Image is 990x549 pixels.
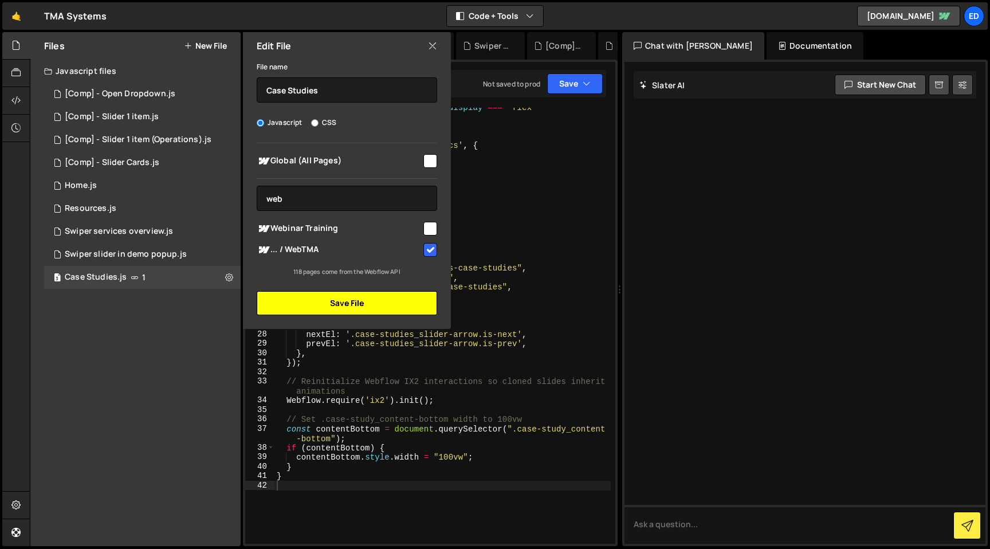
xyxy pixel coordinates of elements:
input: Javascript [257,119,264,127]
div: 15745/41948.js [44,128,241,151]
button: Save [547,73,603,94]
span: 3 [54,274,61,283]
div: [Comp] - Slider 1 item (Operations).js [65,135,211,145]
div: 30 [245,348,274,358]
div: Resources.js [65,203,116,214]
div: 42 [245,481,274,491]
div: 39 [245,452,274,462]
span: ... / WebTMA [257,243,422,257]
div: 32 [245,367,274,377]
div: Chat with [PERSON_NAME] [622,32,764,60]
h2: Files [44,40,65,52]
button: Save File [257,291,437,315]
label: Javascript [257,117,302,128]
div: Javascript files [30,60,241,83]
a: 🤙 [2,2,30,30]
label: File name [257,61,288,73]
div: 15745/44803.js [44,220,241,243]
div: Case Studies.js [44,266,241,289]
div: Documentation [767,32,863,60]
div: [Comp] - Open Dropdown.js [65,89,175,99]
span: Webinar Training [257,222,422,236]
div: 41 [245,471,274,481]
span: Global (All Pages) [257,154,422,168]
div: 15745/42002.js [44,151,241,174]
div: 15745/41885.js [44,105,241,128]
div: 40 [245,462,274,472]
div: Not saved to prod [483,79,540,89]
div: TMA Systems [44,9,107,23]
div: 15745/44306.js [44,197,241,220]
div: 29 [245,339,274,348]
div: 38 [245,443,274,453]
button: Code + Tools [447,6,543,26]
label: CSS [311,117,336,128]
div: [Comp] - Slider Cards.js [65,158,159,168]
div: 37 [245,424,274,443]
button: Start new chat [835,74,926,95]
div: 35 [245,405,274,415]
div: 15745/41947.js [44,83,241,105]
span: 1 [142,273,146,282]
div: Swiper slider in demo popup.js [65,249,187,260]
a: Ed [964,6,984,26]
input: Search pages [257,186,437,211]
h2: Edit File [257,40,291,52]
div: 15745/43499.js [44,243,241,266]
div: Swiper services overview.js [65,226,173,237]
input: Name [257,77,437,103]
small: 118 pages come from the Webflow API [293,268,400,276]
div: Home.js [65,181,97,191]
div: Case Studies.js [65,272,127,283]
div: 31 [245,358,274,367]
div: [Comp] - Open Dropdown.js [545,40,582,52]
button: New File [184,41,227,50]
div: [Comp] - Slider 1 item.js [65,112,159,122]
a: [DOMAIN_NAME] [857,6,960,26]
div: Swiper slider in demo popup.js [474,40,511,52]
div: 33 [245,377,274,395]
h2: Slater AI [639,80,685,91]
div: 36 [245,414,274,424]
div: 34 [245,395,274,405]
div: [Comp] - Slider 1 item.js [616,40,653,52]
input: CSS [311,119,319,127]
div: 15745/41882.js [44,174,241,197]
div: 28 [245,330,274,339]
